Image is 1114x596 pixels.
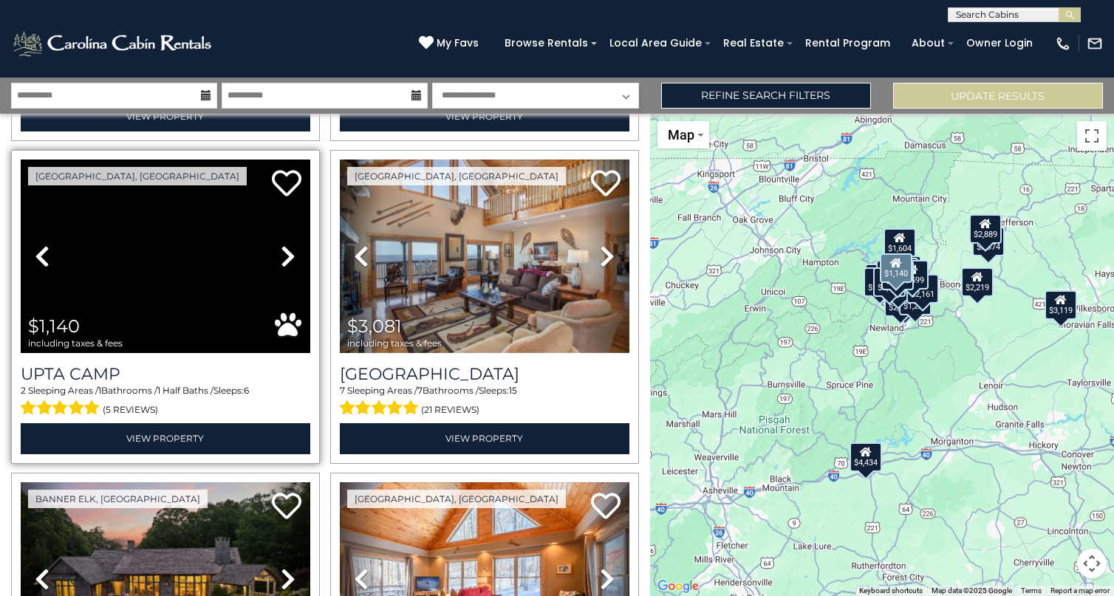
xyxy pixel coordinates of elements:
[884,287,917,316] div: $2,788
[28,338,123,348] span: including taxes & fees
[798,32,898,55] a: Rental Program
[419,35,482,52] a: My Favs
[28,490,208,508] a: Banner Elk, [GEOGRAPHIC_DATA]
[28,315,80,337] span: $1,140
[1045,290,1077,319] div: $3,119
[340,101,629,131] a: View Property
[244,385,249,396] span: 6
[661,83,871,109] a: Refine Search Filters
[904,32,952,55] a: About
[932,586,1012,595] span: Map data ©2025 Google
[873,267,906,296] div: $2,642
[969,214,1002,244] div: $2,889
[347,167,566,185] a: [GEOGRAPHIC_DATA], [GEOGRAPHIC_DATA]
[654,577,703,596] a: Open this area in Google Maps (opens a new window)
[716,32,791,55] a: Real Estate
[347,315,402,337] span: $3,081
[859,586,923,596] button: Keyboard shortcuts
[437,35,479,51] span: My Favs
[591,168,621,200] a: Add to favorites
[591,491,621,523] a: Add to favorites
[864,267,896,296] div: $1,869
[421,400,479,419] span: (21 reviews)
[21,423,310,453] a: View Property
[906,274,939,304] div: $2,161
[340,364,629,384] a: [GEOGRAPHIC_DATA]
[884,228,916,258] div: $1,604
[882,271,915,301] div: $1,584
[340,364,629,384] h3: Southern Star Lodge
[1055,35,1071,52] img: phone-regular-white.png
[881,261,913,290] div: $3,081
[1050,586,1110,595] a: Report a map error
[654,577,703,596] img: Google
[1087,35,1103,52] img: mail-regular-white.png
[157,385,213,396] span: 1 Half Baths /
[1021,586,1042,595] a: Terms (opens in new tab)
[347,338,442,348] span: including taxes & fees
[497,32,595,55] a: Browse Rentals
[602,32,709,55] a: Local Area Guide
[98,385,101,396] span: 1
[272,491,301,523] a: Add to favorites
[21,364,310,384] a: Upta Camp
[28,167,247,185] a: [GEOGRAPHIC_DATA], [GEOGRAPHIC_DATA]
[893,83,1103,109] button: Update Results
[668,127,694,143] span: Map
[850,442,882,471] div: $4,434
[340,160,629,354] img: thumbnail_163268257.jpeg
[272,168,301,200] a: Add to favorites
[11,29,216,58] img: White-1-2.png
[1077,549,1107,578] button: Map camera controls
[1077,121,1107,151] button: Toggle fullscreen view
[21,101,310,131] a: View Property
[657,121,709,148] button: Change map style
[103,400,158,419] span: (5 reviews)
[417,385,423,396] span: 7
[340,423,629,453] a: View Property
[21,385,26,396] span: 2
[880,253,912,282] div: $1,140
[347,490,566,508] a: [GEOGRAPHIC_DATA], [GEOGRAPHIC_DATA]
[898,285,931,315] div: $1,223
[959,32,1040,55] a: Owner Login
[961,267,994,296] div: $2,219
[971,227,1004,256] div: $2,374
[340,385,345,396] span: 7
[509,385,517,396] span: 15
[896,260,929,290] div: $2,599
[340,384,629,419] div: Sleeping Areas / Bathrooms / Sleeps:
[21,384,310,419] div: Sleeping Areas / Bathrooms / Sleeps:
